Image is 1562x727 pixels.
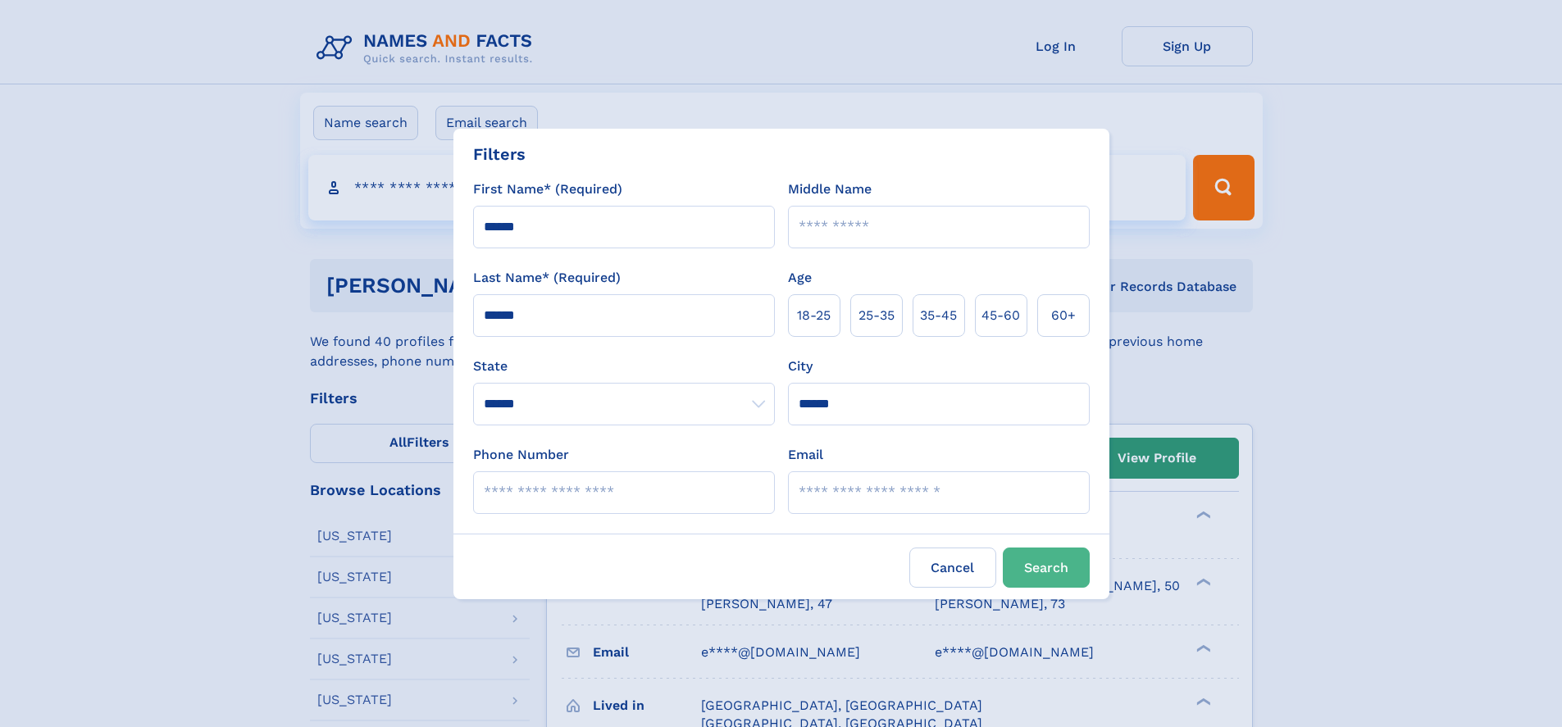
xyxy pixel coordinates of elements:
[1051,306,1076,325] span: 60+
[788,445,823,465] label: Email
[981,306,1020,325] span: 45‑60
[797,306,831,325] span: 18‑25
[858,306,895,325] span: 25‑35
[473,268,621,288] label: Last Name* (Required)
[788,179,872,199] label: Middle Name
[473,445,569,465] label: Phone Number
[788,357,813,376] label: City
[1003,548,1090,588] button: Search
[909,548,996,588] label: Cancel
[788,268,812,288] label: Age
[473,179,622,199] label: First Name* (Required)
[473,142,526,166] div: Filters
[473,357,775,376] label: State
[920,306,957,325] span: 35‑45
